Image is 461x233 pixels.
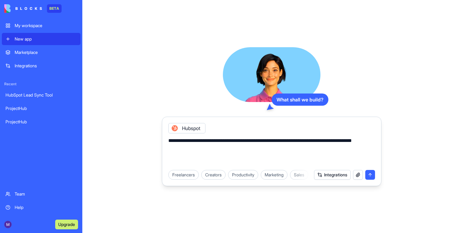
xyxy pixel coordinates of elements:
div: Integrations [15,63,77,69]
a: New app [2,33,80,45]
div: Marketplace [15,49,77,55]
a: Help [2,201,80,214]
div: My workspace [15,23,77,29]
div: Hubspot [168,123,205,133]
a: BETA [4,4,62,13]
div: What shall we build? [272,94,328,106]
div: Sales [290,170,308,180]
a: ProjectHub [2,116,80,128]
div: Creators [201,170,226,180]
a: My workspace [2,19,80,32]
a: HubSpot Lead Sync Tool [2,89,80,101]
img: logo [4,4,42,13]
div: Freelancers [168,170,199,180]
button: Upgrade [55,220,78,229]
div: HubSpot Lead Sync Tool [5,92,77,98]
div: Marketing [261,170,288,180]
div: Help [15,204,77,210]
div: New app [15,36,77,42]
div: ProjectHub [5,119,77,125]
div: BETA [47,4,62,13]
a: Marketplace [2,46,80,58]
a: Team [2,188,80,200]
div: Productivity [228,170,258,180]
a: Integrations [2,60,80,72]
button: Integrations [314,170,351,180]
div: ProjectHub [5,105,77,111]
div: Team [15,191,77,197]
img: ACg8ocJtOslkEheqcbxbRNY-DBVyiSoWR6j0po04Vm4_vNZB470J1w=s96-c [4,221,12,228]
span: Recent [2,82,80,86]
a: Upgrade [55,221,78,227]
a: ProjectHub [2,102,80,115]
